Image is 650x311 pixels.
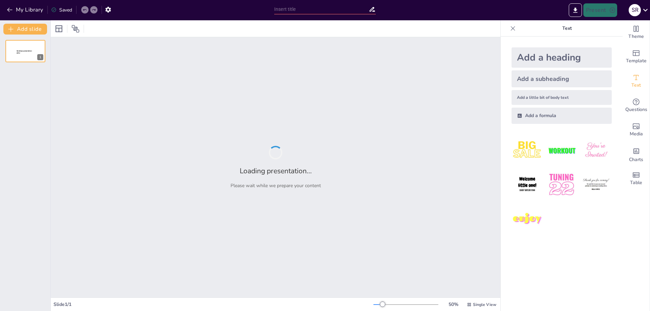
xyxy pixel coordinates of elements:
[512,203,543,235] img: 7.jpeg
[631,82,641,89] span: Text
[512,108,612,124] div: Add a formula
[71,25,80,33] span: Position
[518,20,616,37] p: Text
[512,70,612,87] div: Add a subheading
[5,4,46,15] button: My Library
[512,169,543,200] img: 4.jpeg
[623,93,650,118] div: Get real-time input from your audience
[626,57,647,65] span: Template
[569,3,582,17] button: Export to PowerPoint
[17,50,32,54] span: Sendsteps presentation editor
[623,118,650,142] div: Add images, graphics, shapes or video
[231,182,321,189] p: Please wait while we prepare your content
[583,3,617,17] button: Present
[623,45,650,69] div: Add ready made slides
[546,169,577,200] img: 5.jpeg
[625,106,647,113] span: Questions
[51,7,72,13] div: Saved
[623,69,650,93] div: Add text boxes
[629,156,643,163] span: Charts
[580,169,612,200] img: 6.jpeg
[629,3,641,17] button: s r
[274,4,369,14] input: Insert title
[546,135,577,166] img: 2.jpeg
[580,135,612,166] img: 3.jpeg
[445,301,461,308] div: 50 %
[53,23,64,34] div: Layout
[37,54,43,60] div: 1
[240,166,312,176] h2: Loading presentation...
[623,142,650,166] div: Add charts and graphs
[630,130,643,138] span: Media
[623,20,650,45] div: Change the overall theme
[623,166,650,191] div: Add a table
[630,179,642,186] span: Table
[473,302,496,307] span: Single View
[629,4,641,16] div: s r
[628,33,644,40] span: Theme
[512,47,612,68] div: Add a heading
[5,40,45,62] div: 1
[512,135,543,166] img: 1.jpeg
[3,24,47,35] button: Add slide
[53,301,373,308] div: Slide 1 / 1
[512,90,612,105] div: Add a little bit of body text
